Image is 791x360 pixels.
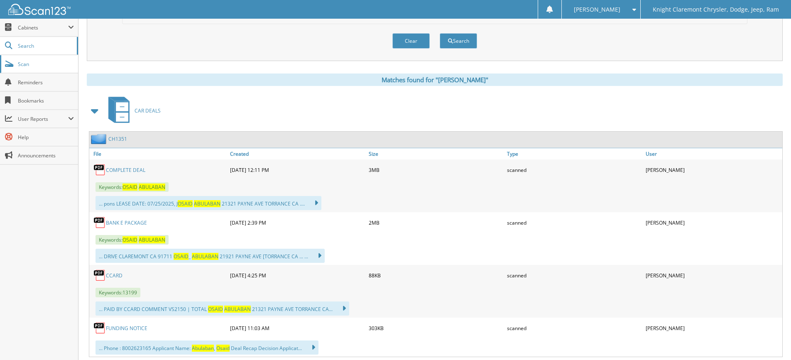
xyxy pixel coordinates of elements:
div: 3MB [367,162,505,178]
a: CH1351 [108,135,127,142]
span: O S A I D [174,253,189,260]
span: User Reports [18,115,68,122]
span: A B U L A B A N [192,253,218,260]
a: COMPLETE DEAL [106,167,145,174]
a: User [644,148,782,159]
span: Keywords: [96,182,169,192]
div: [DATE] 12:11 PM [228,162,367,178]
span: Bookmarks [18,97,74,104]
div: [PERSON_NAME] [644,214,782,231]
img: folder2.png [91,134,108,144]
span: Keywords: 1 3 1 9 9 [96,288,140,297]
a: CCARD [106,272,122,279]
a: CAR DEALS [103,94,161,127]
span: A B U L A B A N [139,184,165,191]
span: Reminders [18,79,74,86]
span: Announcements [18,152,74,159]
span: O S A I D [122,184,137,191]
div: 88KB [367,267,505,284]
span: Cabinets [18,24,68,31]
div: scanned [505,267,644,284]
a: Created [228,148,367,159]
span: Scan [18,61,74,68]
a: Size [367,148,505,159]
div: . . . D R I V E C L A R E M O N T C A 9 1 7 1 1 _ 2 1 9 2 1 P A Y N E A V E [ T O R R A N C E C A... [96,249,325,263]
div: [DATE] 2:39 PM [228,214,367,231]
div: 303KB [367,320,505,336]
div: [DATE] 11:03 AM [228,320,367,336]
img: scan123-logo-white.svg [8,4,71,15]
a: FUNDING NOTICE [106,325,147,332]
img: PDF.png [93,164,106,176]
a: BANK E PACKAGE [106,219,147,226]
button: Search [440,33,477,49]
div: . . . p o n s L E A S E D A T E : 0 7 / 2 5 / 2 0 2 5 , J 2 1 3 2 1 P A Y N E A V E T O R R A N C... [96,196,321,210]
div: scanned [505,320,644,336]
span: O S A I D [122,236,137,243]
span: C A R D E A L S [135,107,161,114]
div: [PERSON_NAME] [644,267,782,284]
span: O s a i d [216,345,230,352]
a: Type [505,148,644,159]
a: File [89,148,228,159]
img: PDF.png [93,269,106,282]
span: A B U L A B A N [194,200,220,207]
span: A b u l a b a n [192,345,214,352]
span: Keywords: [96,235,169,245]
div: 2MB [367,214,505,231]
div: Matches found for "[PERSON_NAME]" [87,73,783,86]
span: Help [18,134,74,141]
img: PDF.png [93,322,106,334]
div: . . . P h o n e : 8 0 0 2 6 2 3 1 6 5 A p p l i c a n t N a m e : , D e a l R e c a p D e c i s i... [96,340,318,355]
img: PDF.png [93,216,106,229]
span: Search [18,42,73,49]
div: scanned [505,214,644,231]
span: A B U L A B A N [139,236,165,243]
div: [DATE] 4:25 PM [228,267,367,284]
span: A B U L A B A N [224,306,251,313]
div: [PERSON_NAME] [644,320,782,336]
button: Clear [392,33,430,49]
iframe: Chat Widget [749,320,791,360]
span: O S A I D [208,306,223,313]
span: Knight Claremont Chrysler, Dodge, Jeep, Ram [653,7,779,12]
div: scanned [505,162,644,178]
span: O S A I D [178,200,193,207]
span: [PERSON_NAME] [574,7,620,12]
div: . . . P A I D B Y C C A R D C O M M E N T V S 2 1 5 0 | T O T A L 2 1 3 2 1 P A Y N E A V E T O R... [96,301,349,316]
div: [PERSON_NAME] [644,162,782,178]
